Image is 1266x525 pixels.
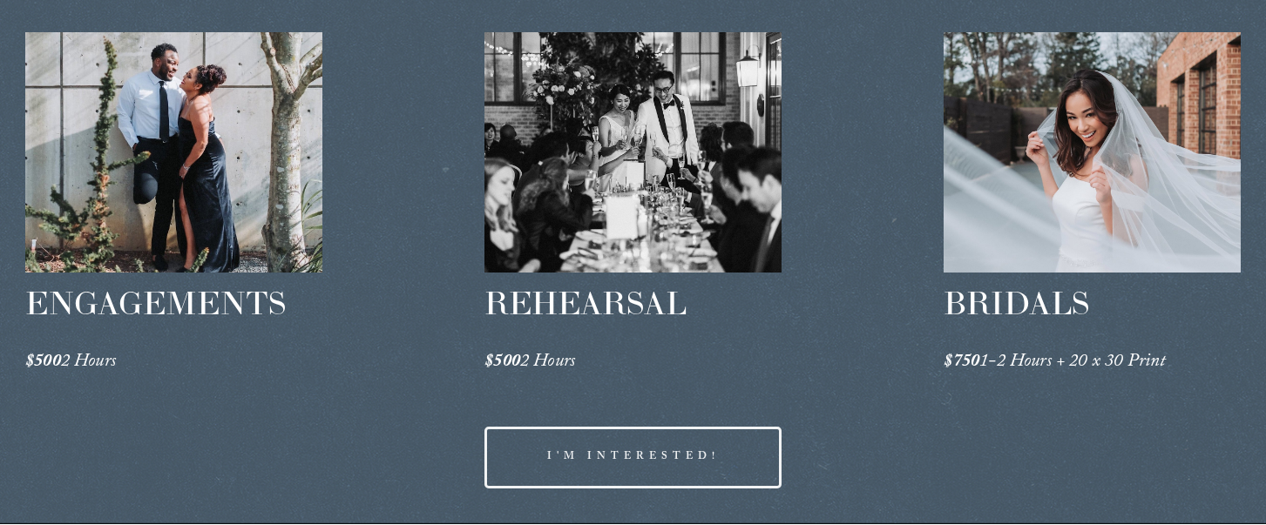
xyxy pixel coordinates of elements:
[484,347,520,378] em: $500
[520,347,575,378] em: 2 Hours
[25,347,61,378] em: $500
[944,283,1089,323] span: BRIDALS
[944,347,979,378] em: $750
[979,347,1166,378] em: 1-2 Hours + 20 x 30 Print
[25,283,286,323] span: ENGAGEMENTS
[484,283,687,323] span: REHEARSAL
[484,427,781,488] a: I'M INTERESTED!
[61,347,116,378] em: 2 Hours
